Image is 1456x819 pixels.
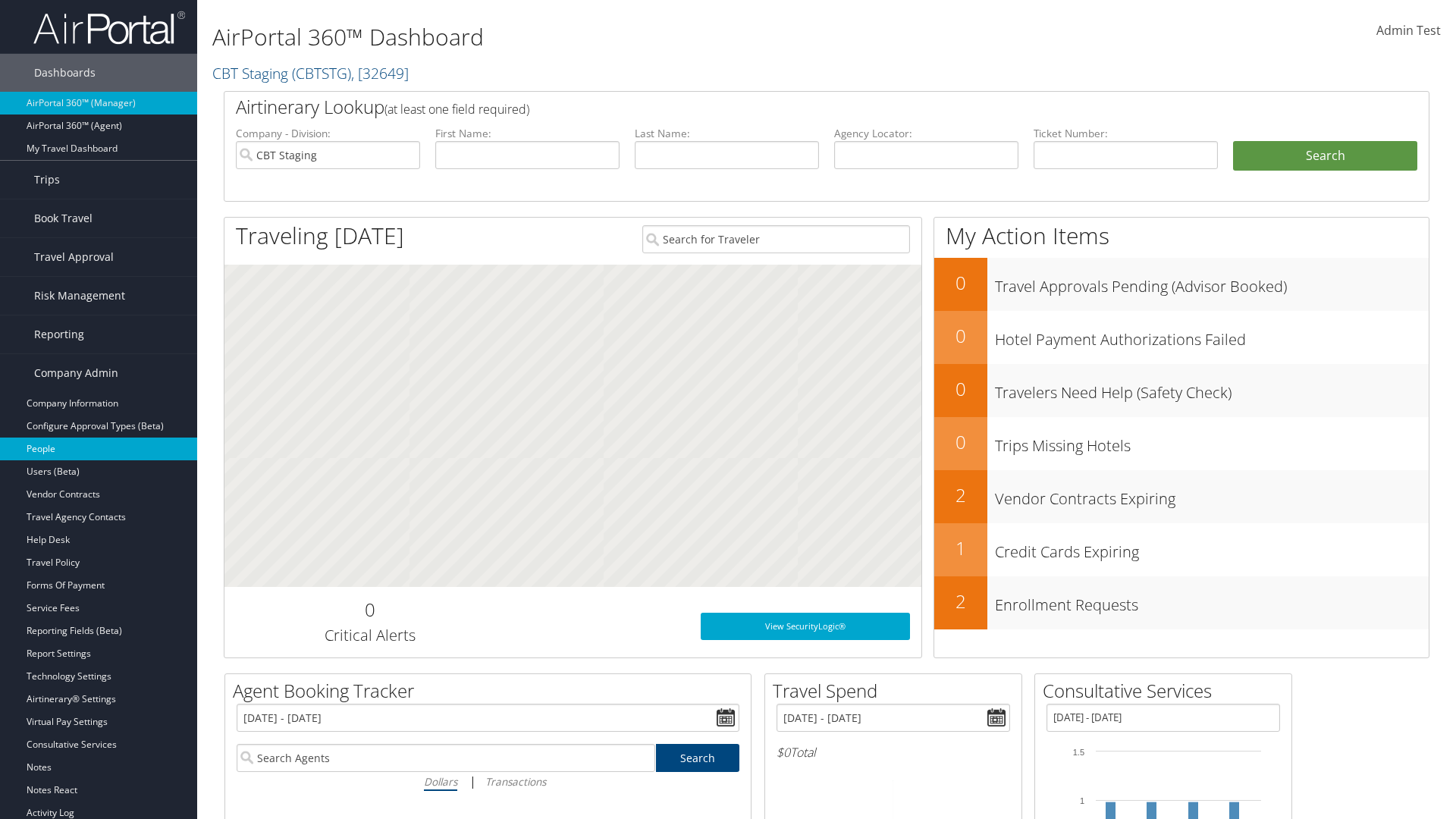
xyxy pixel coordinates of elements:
span: Book Travel [34,199,93,237]
img: airportal-logo.png [33,10,185,45]
a: 0Travelers Need Help (Safety Check) [934,364,1429,417]
span: Admin Test [1376,22,1441,39]
span: Trips [34,161,60,199]
a: 0Travel Approvals Pending (Advisor Booked) [934,258,1429,311]
span: Company Admin [34,354,118,392]
label: Agency Locator: [834,126,1018,141]
h3: Trips Missing Hotels [995,428,1429,457]
h3: Travelers Need Help (Safety Check) [995,375,1429,403]
h2: 0 [934,270,987,296]
h3: Travel Approvals Pending (Advisor Booked) [995,268,1429,297]
h1: AirPortal 360™ Dashboard [212,21,1031,53]
h3: Hotel Payment Authorizations Failed [995,322,1429,350]
h6: Total [777,744,1010,761]
label: Last Name: [635,126,819,141]
span: , [ 32649 ] [351,63,409,83]
h2: 0 [934,429,987,455]
a: 2Vendor Contracts Expiring [934,470,1429,523]
a: 0Hotel Payment Authorizations Failed [934,311,1429,364]
label: First Name: [435,126,620,141]
h3: Enrollment Requests [995,587,1429,616]
tspan: 1 [1080,796,1084,805]
h2: Consultative Services [1043,678,1291,704]
h3: Critical Alerts [236,625,504,646]
span: Dashboards [34,54,96,92]
a: Search [656,744,740,772]
i: Dollars [424,774,457,789]
span: Reporting [34,315,84,353]
h2: 0 [236,597,504,623]
label: Ticket Number: [1034,126,1218,141]
i: Transactions [485,774,546,789]
h1: My Action Items [934,220,1429,252]
h2: 1 [934,535,987,561]
input: Search Agents [237,744,655,772]
a: CBT Staging [212,63,409,83]
h2: 2 [934,482,987,508]
label: Company - Division: [236,126,420,141]
h3: Vendor Contracts Expiring [995,481,1429,510]
button: Search [1233,141,1417,171]
span: $0 [777,744,790,761]
h2: 0 [934,323,987,349]
h2: 2 [934,588,987,614]
span: (at least one field required) [384,101,529,118]
div: | [237,772,739,791]
tspan: 1.5 [1073,748,1084,757]
h2: 0 [934,376,987,402]
a: Admin Test [1376,8,1441,55]
h2: Agent Booking Tracker [233,678,751,704]
a: 0Trips Missing Hotels [934,417,1429,470]
a: 2Enrollment Requests [934,576,1429,629]
h2: Airtinerary Lookup [236,94,1317,120]
span: ( CBTSTG ) [292,63,351,83]
h3: Credit Cards Expiring [995,534,1429,563]
input: Search for Traveler [642,225,910,253]
span: Travel Approval [34,238,114,276]
h1: Traveling [DATE] [236,220,404,252]
span: Risk Management [34,277,125,315]
h2: Travel Spend [773,678,1021,704]
a: 1Credit Cards Expiring [934,523,1429,576]
a: View SecurityLogic® [701,613,910,640]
